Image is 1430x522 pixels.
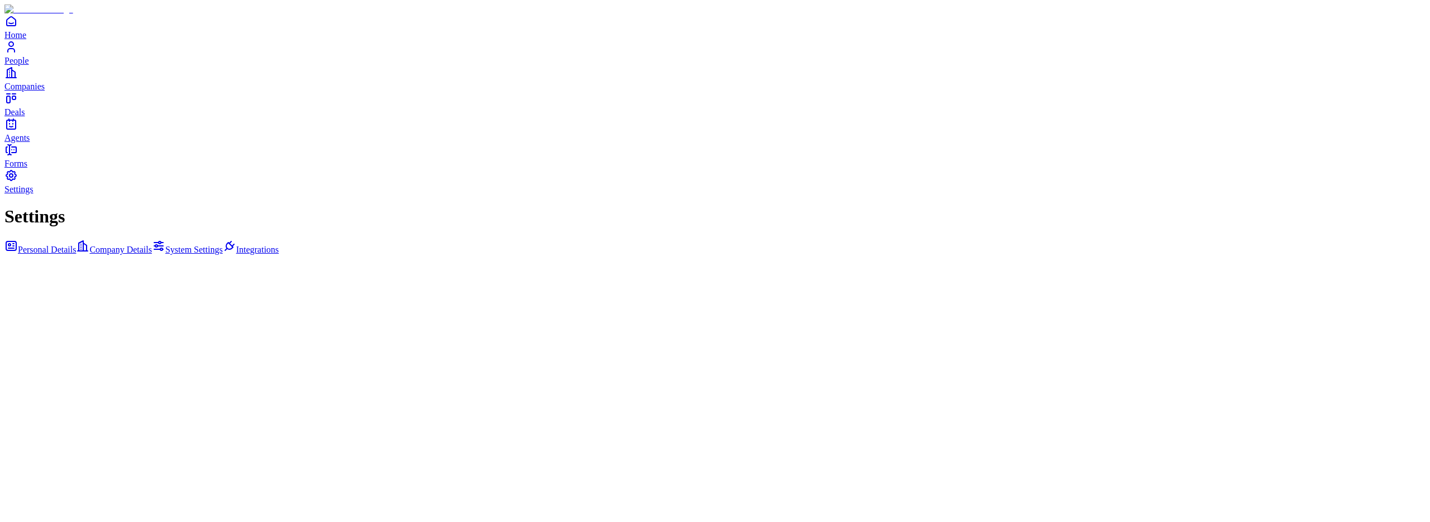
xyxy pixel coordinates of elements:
[4,4,73,15] img: Item Brain Logo
[4,169,1426,194] a: Settings
[4,82,45,91] span: Companies
[236,245,279,254] span: Integrations
[4,40,1426,65] a: People
[4,245,76,254] a: Personal Details
[4,117,1426,143] a: Agents
[4,66,1426,91] a: Companies
[165,245,223,254] span: System Settings
[223,245,279,254] a: Integrations
[4,143,1426,168] a: Forms
[4,159,27,168] span: Forms
[4,15,1426,40] a: Home
[4,92,1426,117] a: Deals
[18,245,76,254] span: Personal Details
[4,184,34,194] span: Settings
[4,206,1426,227] h1: Settings
[152,245,223,254] a: System Settings
[4,56,29,65] span: People
[76,245,152,254] a: Company Details
[4,107,25,117] span: Deals
[89,245,152,254] span: Company Details
[4,133,30,143] span: Agents
[4,30,26,40] span: Home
